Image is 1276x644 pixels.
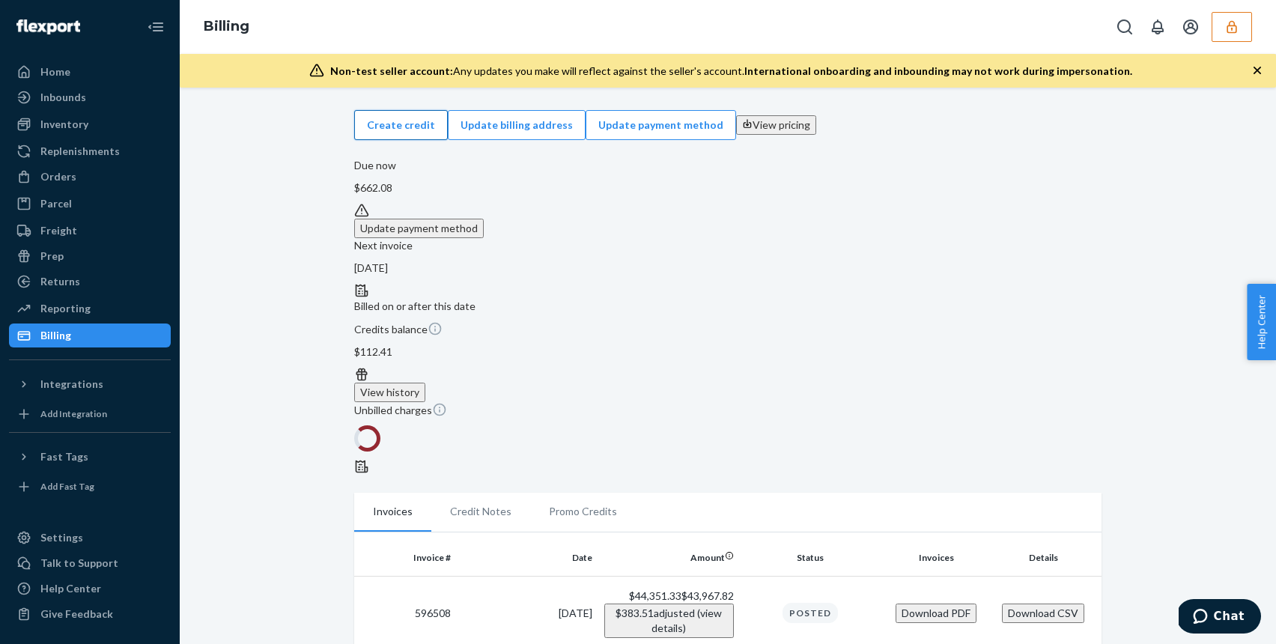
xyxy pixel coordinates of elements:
div: Fast Tags [40,449,88,464]
p: $662.08 [354,180,1102,195]
button: Fast Tags [9,445,171,469]
span: $44,351.33 [629,589,681,602]
a: Replenishments [9,139,171,163]
a: Inbounds [9,85,171,109]
button: Update payment method [354,219,484,238]
button: View pricing [736,115,816,135]
th: Invoice # [354,540,457,576]
a: Inventory [9,112,171,136]
a: Create credit [354,118,448,131]
button: Close Navigation [141,12,171,42]
p: Credits balance [354,321,1102,337]
div: Help Center [40,581,101,596]
button: Give Feedback [9,602,171,626]
div: Talk to Support [40,556,118,571]
button: Talk to Support [9,551,171,575]
li: Invoices [354,493,431,532]
a: Help Center [9,577,171,601]
a: Billing [9,323,171,347]
div: Integrations [40,377,103,392]
div: Prep [40,249,64,264]
button: Update billing address [448,110,586,140]
th: Amount [598,540,740,576]
span: International onboarding and inbounding may not work during impersonation. [744,64,1132,77]
a: Settings [9,526,171,550]
div: Reporting [40,301,91,316]
iframe: Opens a widget where you can chat to one of our agents [1179,599,1261,637]
th: Date [457,540,598,576]
div: Posted [783,603,838,623]
a: Add Fast Tag [9,475,171,499]
button: Open account menu [1176,12,1206,42]
div: Inbounds [40,90,86,105]
div: Settings [40,530,83,545]
button: Create credit [354,110,448,140]
th: Status [740,540,881,576]
div: Replenishments [40,144,120,159]
div: Returns [40,274,80,289]
p: [DATE] [354,261,1102,276]
p: Unbilled charges [354,402,1102,418]
button: Help Center [1247,284,1276,360]
a: Home [9,60,171,84]
a: Returns [9,270,171,294]
ol: breadcrumbs [192,5,261,49]
th: Details [991,540,1102,576]
a: Orders [9,165,171,189]
div: Freight [40,223,77,238]
button: Download PDF [896,604,976,623]
div: Inventory [40,117,88,132]
li: Promo Credits [530,493,636,530]
span: Non-test seller account: [330,64,453,77]
span: $112.41 [354,345,392,358]
div: Any updates you make will reflect against the seller's account. [330,64,1132,79]
p: Next invoice [354,238,1102,253]
button: Update payment method [586,110,736,140]
p: Billed on or after this date [354,299,1102,314]
a: Reporting [9,297,171,321]
li: Credit Notes [431,493,530,530]
a: Prep [9,244,171,268]
a: Add Integration [9,402,171,426]
div: Give Feedback [40,607,113,622]
div: Parcel [40,196,72,211]
button: $383.51adjusted (view details) [604,604,734,638]
div: Orders [40,169,76,184]
div: Billing [40,328,71,343]
div: Add Fast Tag [40,480,94,493]
button: Open notifications [1143,12,1173,42]
a: Billing [204,18,249,34]
p: Due now [354,158,1102,173]
a: Parcel [9,192,171,216]
div: Home [40,64,70,79]
button: Open Search Box [1110,12,1140,42]
button: Download CSV [1002,604,1084,623]
span: $383.51 adjusted (view details) [616,607,722,634]
img: Flexport logo [16,19,80,34]
th: Invoices [881,540,991,576]
a: Freight [9,219,171,243]
div: Add Integration [40,407,107,420]
button: View history [354,383,425,402]
button: Integrations [9,372,171,396]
